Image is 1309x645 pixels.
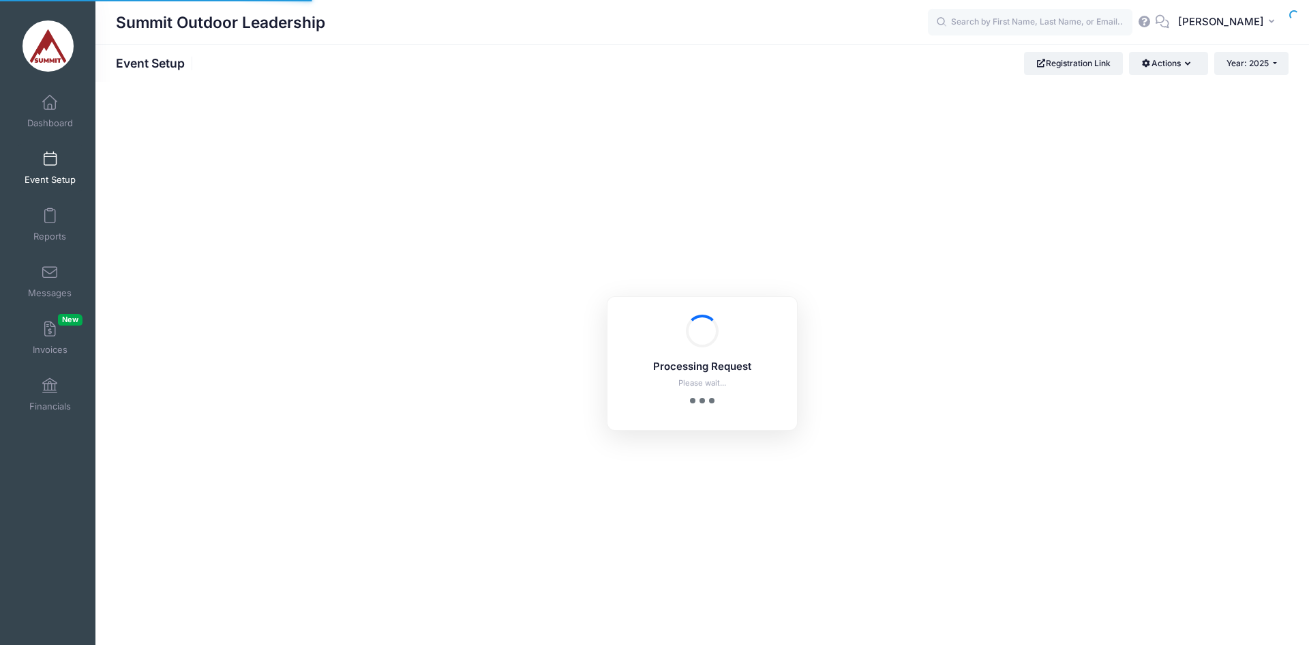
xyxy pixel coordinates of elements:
span: Event Setup [25,174,76,186]
span: Reports [33,231,66,242]
a: Reports [18,201,82,248]
a: Registration Link [1024,52,1123,75]
p: Please wait... [625,377,779,389]
a: Event Setup [18,144,82,192]
span: Invoices [33,344,67,356]
a: Dashboard [18,87,82,135]
span: [PERSON_NAME] [1178,14,1264,29]
button: Actions [1129,52,1207,75]
img: Summit Outdoor Leadership [22,20,74,72]
span: Financials [29,401,71,412]
span: New [58,314,82,326]
input: Search by First Name, Last Name, or Email... [928,9,1132,36]
h1: Event Setup [116,56,196,70]
a: Messages [18,257,82,305]
h1: Summit Outdoor Leadership [116,7,325,38]
button: [PERSON_NAME] [1169,7,1289,38]
span: Messages [28,287,72,299]
h5: Processing Request [625,361,779,373]
a: InvoicesNew [18,314,82,362]
a: Financials [18,371,82,418]
span: Dashboard [27,117,73,129]
button: Year: 2025 [1214,52,1289,75]
span: Year: 2025 [1227,58,1269,68]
